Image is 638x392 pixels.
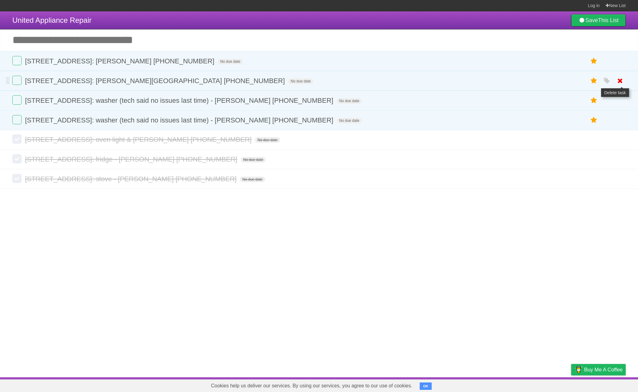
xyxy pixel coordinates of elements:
span: [STREET_ADDRESS]: washer (tech said no issues last time) - [PERSON_NAME] [PHONE_NUMBER] [25,97,335,104]
label: Star task [588,115,600,125]
label: Star task [588,56,600,66]
span: No due date [255,137,280,143]
span: [STREET_ADDRESS]: [PERSON_NAME] [PHONE_NUMBER] [25,57,216,65]
a: Suggest a feature [587,379,626,390]
span: [STREET_ADDRESS]: [PERSON_NAME][GEOGRAPHIC_DATA] [PHONE_NUMBER] [25,77,286,85]
span: [STREET_ADDRESS]: stove - [PERSON_NAME] [PHONE_NUMBER] [25,175,238,183]
span: [STREET_ADDRESS]: washer (tech said no issues last time) - [PERSON_NAME] [PHONE_NUMBER] [25,116,335,124]
span: No due date [218,59,243,64]
a: Privacy [563,379,579,390]
span: [STREET_ADDRESS]: oven light & [PERSON_NAME] [PHONE_NUMBER] [25,136,253,143]
img: Buy me a coffee [574,364,583,375]
a: SaveThis List [571,14,626,26]
span: [STREET_ADDRESS]: fridge - [PERSON_NAME] [PHONE_NUMBER] [25,155,239,163]
span: No due date [240,177,265,182]
label: Done [12,115,22,124]
label: Done [12,134,22,144]
a: About [489,379,502,390]
a: Developers [510,379,535,390]
button: OK [420,382,432,390]
span: United Appliance Repair [12,16,92,24]
label: Done [12,76,22,85]
span: No due date [288,78,313,84]
label: Star task [588,76,600,86]
span: Cookies help us deliver our services. By using our services, you agree to our use of cookies. [205,380,418,392]
span: No due date [337,118,362,123]
span: No due date [337,98,362,104]
span: Buy me a coffee [584,364,623,375]
label: Done [12,174,22,183]
label: Done [12,95,22,105]
label: Done [12,56,22,65]
b: This List [598,17,619,23]
label: Done [12,154,22,163]
a: Terms [542,379,556,390]
a: Buy me a coffee [571,364,626,375]
label: Star task [588,95,600,106]
span: No due date [241,157,266,162]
